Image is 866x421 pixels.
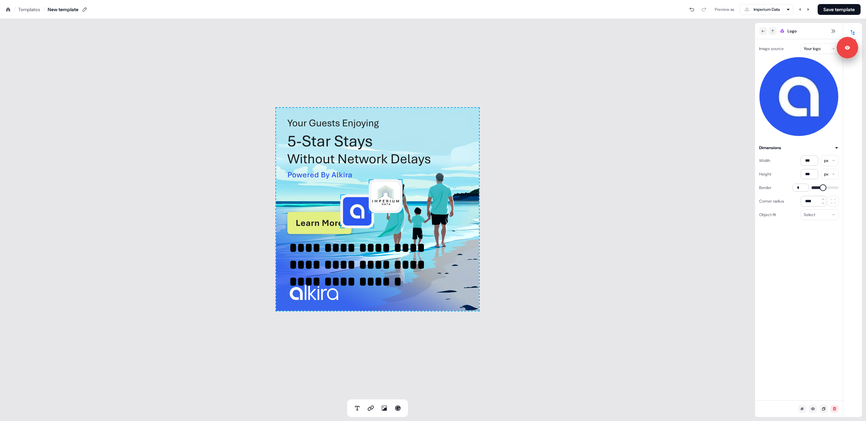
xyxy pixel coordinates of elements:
div: px [824,157,828,164]
button: Imperium Data [740,4,793,15]
div: Width [759,155,770,166]
div: Your logo [804,45,821,52]
a: Templates [18,6,40,13]
button: Dimensions [759,144,839,151]
div: Imperium Data [754,6,780,13]
span: Logo [788,28,797,34]
button: Save template [818,4,861,15]
div: Border [759,182,771,193]
div: New template [48,6,78,13]
div: Height [759,169,771,180]
div: Object fit [759,209,776,220]
div: Image source [759,43,784,54]
button: Select [801,209,839,220]
button: Edits [843,27,862,42]
div: / [43,6,45,13]
div: Corner radius [759,196,784,207]
div: Select [804,211,815,218]
div: / [14,6,16,13]
div: px [824,171,828,178]
div: Dimensions [759,144,781,151]
div: Preview as [715,6,734,13]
